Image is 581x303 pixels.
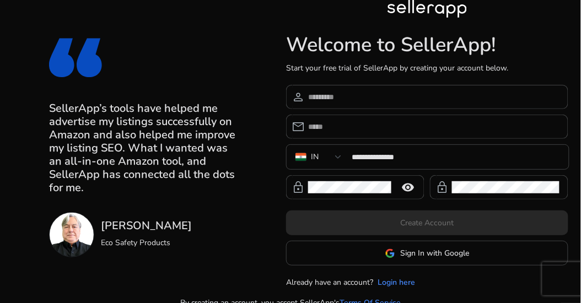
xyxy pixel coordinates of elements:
[286,241,568,266] button: Sign In with Google
[101,219,192,232] h3: [PERSON_NAME]
[385,248,395,258] img: google-logo.svg
[378,277,415,288] a: Login here
[286,62,568,74] p: Start your free trial of SellerApp by creating your account below.
[286,277,373,288] p: Already have an account?
[395,181,421,194] mat-icon: remove_red_eye
[101,237,192,248] p: Eco Safety Products
[435,181,449,194] span: lock
[286,33,568,57] h1: Welcome to SellerApp!
[292,181,305,194] span: lock
[401,247,470,259] span: Sign In with Google
[49,102,237,194] h3: SellerApp’s tools have helped me advertise my listings successfully on Amazon and also helped me ...
[292,90,305,104] span: person
[311,151,319,163] div: IN
[292,120,305,133] span: email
